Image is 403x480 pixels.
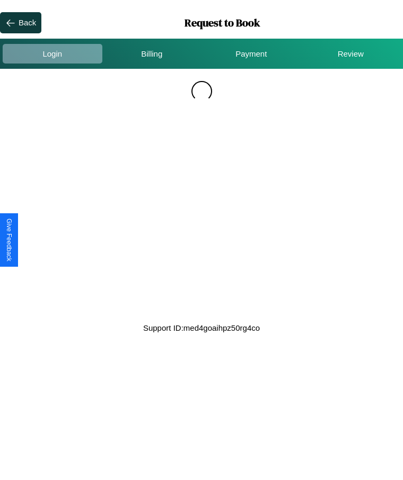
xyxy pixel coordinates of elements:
[41,15,403,30] h1: Request to Book
[3,44,102,64] div: Login
[202,44,301,64] div: Payment
[19,18,36,27] div: Back
[143,321,260,335] p: Support ID: med4goaihpz50rg4co
[301,44,401,64] div: Review
[5,219,13,261] div: Give Feedback
[102,44,202,64] div: Billing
